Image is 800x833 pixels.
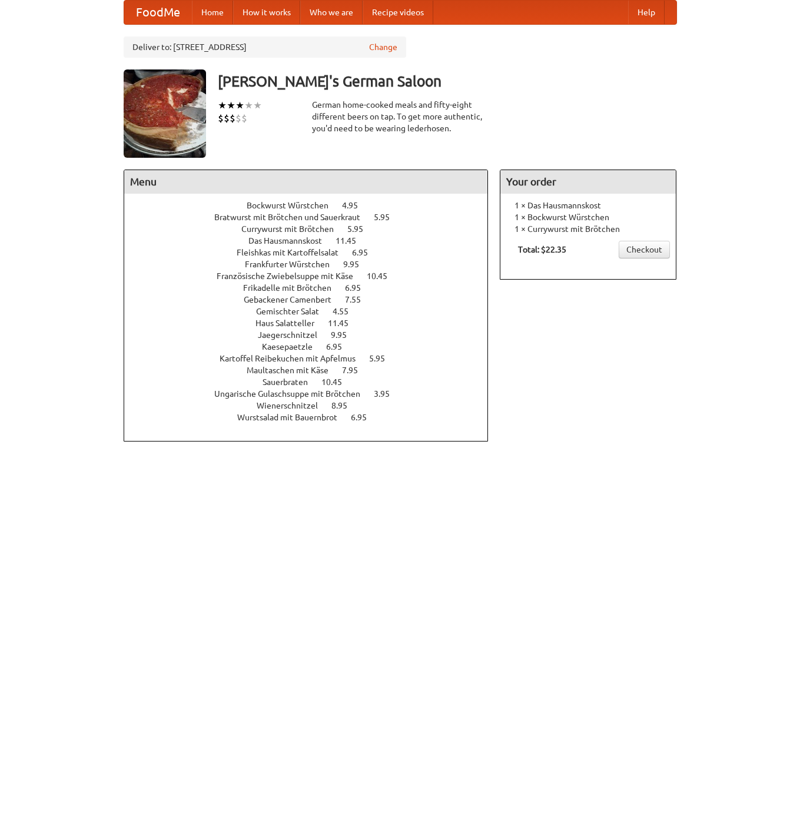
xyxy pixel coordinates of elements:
span: 6.95 [352,248,380,257]
h4: Your order [500,170,676,194]
li: ★ [253,99,262,112]
li: ★ [218,99,227,112]
a: Haus Salatteller 11.45 [255,318,370,328]
span: Frankfurter Würstchen [245,260,341,269]
a: Ungarische Gulaschsuppe mit Brötchen 3.95 [214,389,411,399]
div: German home-cooked meals and fifty-eight different beers on tap. To get more authentic, you'd nee... [312,99,489,134]
a: Das Hausmannskost 11.45 [248,236,378,245]
li: ★ [244,99,253,112]
span: Haus Salatteller [255,318,326,328]
span: 10.45 [367,271,399,281]
a: How it works [233,1,300,24]
li: $ [218,112,224,125]
li: $ [235,112,241,125]
span: Kaesepaetzle [262,342,324,351]
span: 4.55 [333,307,360,316]
li: $ [241,112,247,125]
span: Das Hausmannskost [248,236,334,245]
a: Fleishkas mit Kartoffelsalat 6.95 [237,248,390,257]
a: Recipe videos [363,1,433,24]
li: $ [224,112,230,125]
a: Help [628,1,665,24]
span: Fleishkas mit Kartoffelsalat [237,248,350,257]
a: Bratwurst mit Brötchen und Sauerkraut 5.95 [214,213,411,222]
span: Wienerschnitzel [257,401,330,410]
span: Französische Zwiebelsuppe mit Käse [217,271,365,281]
span: 7.95 [342,366,370,375]
span: Gemischter Salat [256,307,331,316]
a: Wienerschnitzel 8.95 [257,401,369,410]
a: Sauerbraten 10.45 [263,377,364,387]
span: 10.45 [321,377,354,387]
a: Gemischter Salat 4.55 [256,307,370,316]
span: 5.95 [347,224,375,234]
img: angular.jpg [124,69,206,158]
span: 7.55 [345,295,373,304]
div: Deliver to: [STREET_ADDRESS] [124,36,406,58]
span: Sauerbraten [263,377,320,387]
span: 5.95 [369,354,397,363]
li: $ [230,112,235,125]
a: Wurstsalad mit Bauernbrot 6.95 [237,413,389,422]
li: ★ [235,99,244,112]
a: Kaesepaetzle 6.95 [262,342,364,351]
h3: [PERSON_NAME]'s German Saloon [218,69,677,93]
li: 1 × Das Hausmannskost [506,200,670,211]
a: Frikadelle mit Brötchen 6.95 [243,283,383,293]
span: Jaegerschnitzel [258,330,329,340]
span: 3.95 [374,389,401,399]
span: 9.95 [331,330,358,340]
span: 6.95 [345,283,373,293]
a: Checkout [619,241,670,258]
span: Frikadelle mit Brötchen [243,283,343,293]
span: 4.95 [342,201,370,210]
span: Bockwurst Würstchen [247,201,340,210]
span: 5.95 [374,213,401,222]
span: Kartoffel Reibekuchen mit Apfelmus [220,354,367,363]
span: Currywurst mit Brötchen [241,224,346,234]
span: 11.45 [336,236,368,245]
a: Jaegerschnitzel 9.95 [258,330,369,340]
a: Bockwurst Würstchen 4.95 [247,201,380,210]
h4: Menu [124,170,488,194]
a: Change [369,41,397,53]
span: Ungarische Gulaschsuppe mit Brötchen [214,389,372,399]
a: Französische Zwiebelsuppe mit Käse 10.45 [217,271,409,281]
li: 1 × Bockwurst Würstchen [506,211,670,223]
span: 6.95 [326,342,354,351]
span: 8.95 [331,401,359,410]
li: 1 × Currywurst mit Brötchen [506,223,670,235]
span: Maultaschen mit Käse [247,366,340,375]
a: Maultaschen mit Käse 7.95 [247,366,380,375]
b: Total: $22.35 [518,245,566,254]
span: 11.45 [328,318,360,328]
a: FoodMe [124,1,192,24]
a: Who we are [300,1,363,24]
a: Gebackener Camenbert 7.55 [244,295,383,304]
span: 6.95 [351,413,379,422]
span: 9.95 [343,260,371,269]
a: Kartoffel Reibekuchen mit Apfelmus 5.95 [220,354,407,363]
a: Currywurst mit Brötchen 5.95 [241,224,385,234]
span: Gebackener Camenbert [244,295,343,304]
span: Wurstsalad mit Bauernbrot [237,413,349,422]
a: Home [192,1,233,24]
li: ★ [227,99,235,112]
span: Bratwurst mit Brötchen und Sauerkraut [214,213,372,222]
a: Frankfurter Würstchen 9.95 [245,260,381,269]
